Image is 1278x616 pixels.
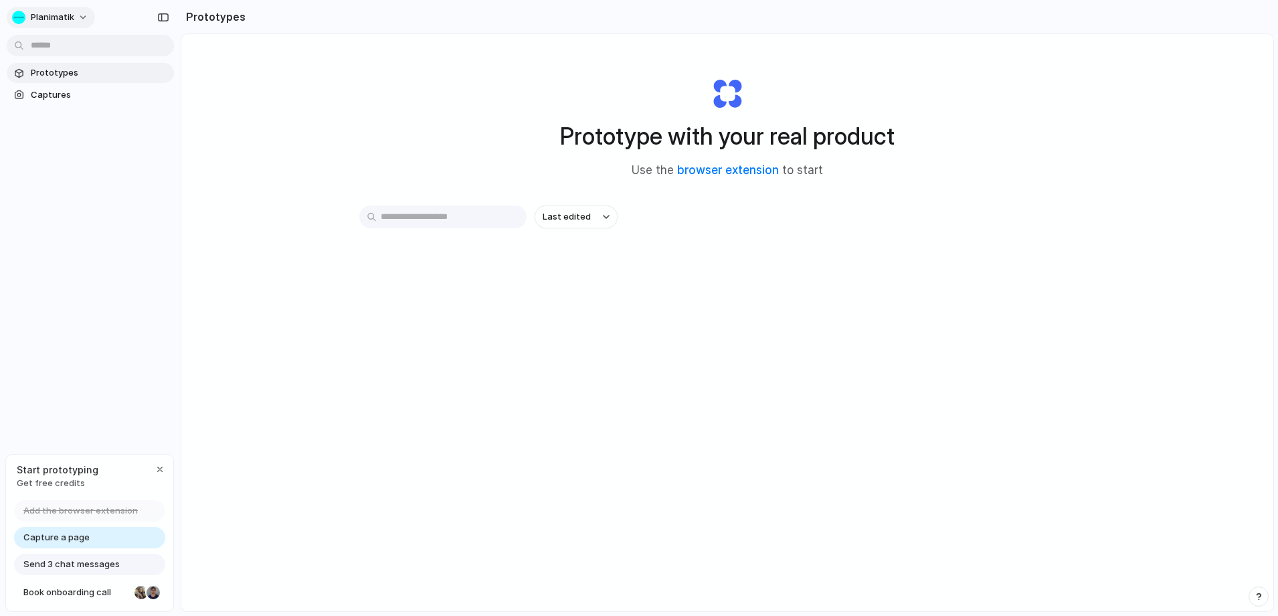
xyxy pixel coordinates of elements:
span: Get free credits [17,477,98,490]
button: Last edited [535,206,618,228]
span: Book onboarding call [23,586,129,599]
span: Last edited [543,210,591,224]
a: Book onboarding call [14,582,165,603]
span: Capture a page [23,531,90,544]
span: Planimatik [31,11,74,24]
span: Start prototyping [17,463,98,477]
span: Use the to start [632,162,823,179]
div: Nicole Kubica [133,585,149,601]
a: Prototypes [7,63,174,83]
a: Captures [7,85,174,105]
button: Planimatik [7,7,95,28]
span: Prototypes [31,66,169,80]
span: Send 3 chat messages [23,558,120,571]
div: Christian Iacullo [145,585,161,601]
a: browser extension [677,163,779,177]
h1: Prototype with your real product [560,119,895,154]
span: Add the browser extension [23,504,138,518]
h2: Prototypes [181,9,246,25]
span: Captures [31,88,169,102]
